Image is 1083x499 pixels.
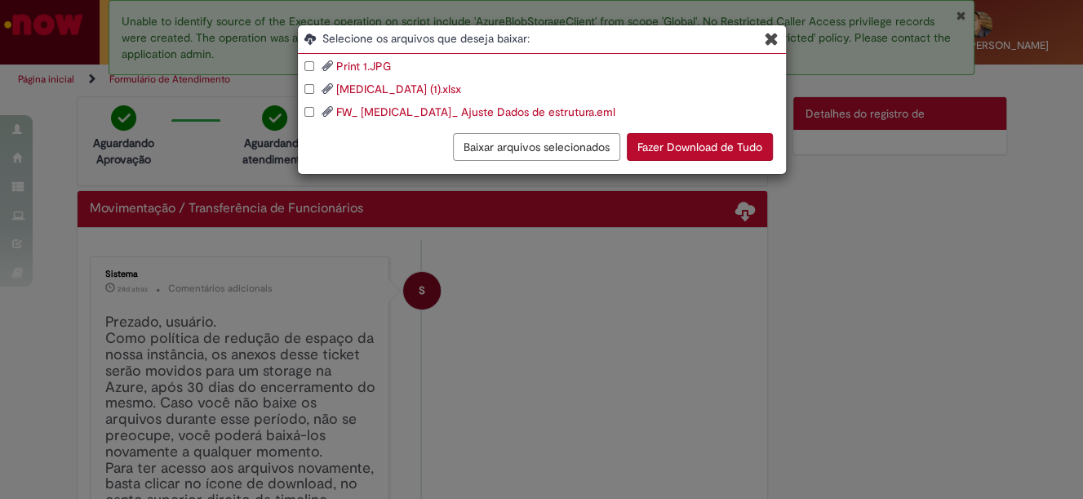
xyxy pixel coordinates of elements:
a: FW_ [MEDICAL_DATA]_ Ajuste Dados de estrutura.eml [335,105,615,119]
a: [MEDICAL_DATA] (1).xlsx [335,82,460,96]
a: Print 1.JPG [335,59,390,74]
span: Selecione os arquivos que deseja baixar: [322,30,786,47]
button: Fazer Download de Tudo [627,133,773,161]
button: Baixar arquivos selecionados [453,133,620,161]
